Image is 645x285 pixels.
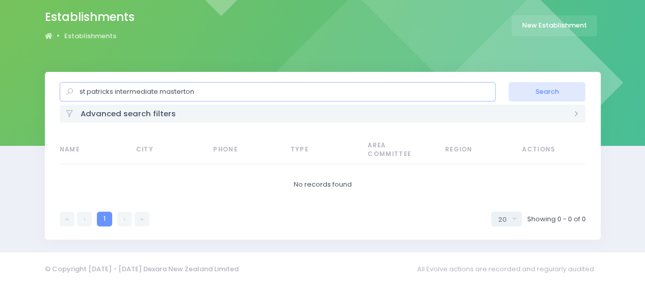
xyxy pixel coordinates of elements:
button: Search [508,82,585,101]
span: All Evolve actions are recorded and regularly audited. [417,259,601,279]
a: Next [117,212,132,226]
h2: Establishments [45,10,135,24]
span: No records found [294,179,352,189]
input: Search... [60,82,496,101]
a: 1 [97,212,112,226]
span: Phone [213,145,269,154]
a: Previous [77,212,92,226]
div: Advanced search filters [60,105,586,122]
a: First [60,212,74,226]
span: Region [445,145,501,154]
span: City [136,145,192,154]
span: Actions [522,145,578,154]
div: 20 [498,215,509,225]
a: Last [135,212,149,226]
span: Name [60,145,116,154]
a: New Establishment [511,15,597,36]
span: Type [291,145,347,154]
span: © Copyright [DATE] - [DATE] Dexara New Zealand Limited [45,264,239,274]
span: Showing 0 - 0 of 0 [527,214,585,224]
button: Select page size [491,212,522,226]
span: Area Committee [368,141,424,159]
a: Establishments [64,31,116,41]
